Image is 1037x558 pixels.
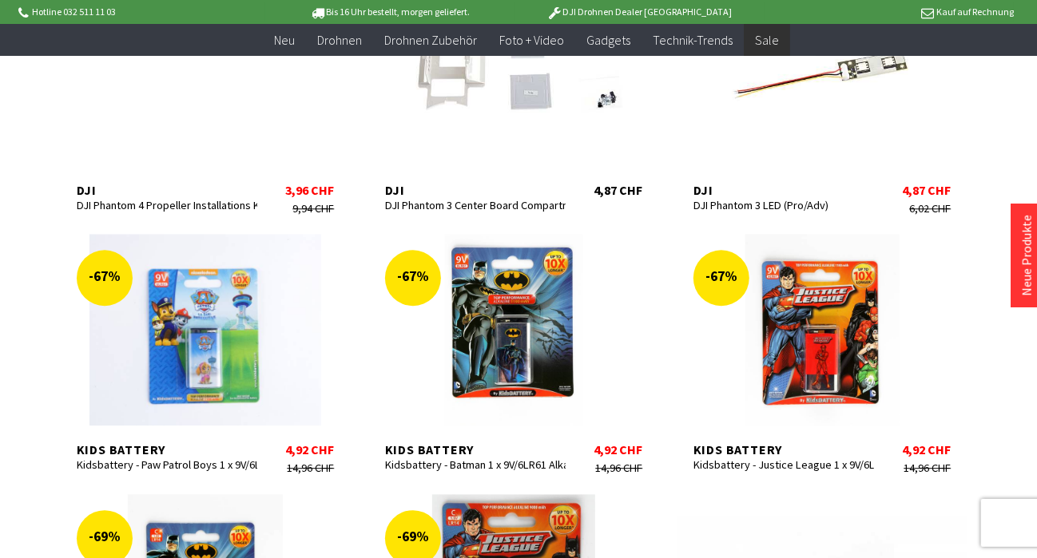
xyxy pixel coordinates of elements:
div: DJI [77,182,257,198]
div: 4,92 CHF [594,441,642,457]
a: Technik-Trends [642,24,744,57]
div: DJI Phantom 4 Propeller Installations Kit [77,198,257,212]
div: 3,96 CHF [285,182,334,198]
div: Kidsbattery - Paw Patrol Boys 1 x 9V/6LR61 Alkaline [77,457,257,472]
span: Drohnen Zubehör [384,32,477,48]
span: Gadgets [586,32,630,48]
div: DJI Phantom 3 LED (Pro/Adv) [693,198,874,212]
div: 9,94 CHF [257,201,335,216]
a: Foto + Video [488,24,575,57]
span: Technik-Trends [653,32,733,48]
div: 14,96 CHF [257,461,335,475]
a: Drohnen Zubehör [373,24,488,57]
div: 14,96 CHF [566,461,643,475]
p: Kauf auf Rechnung [765,2,1014,22]
a: -67% Kids Battery Kidsbattery - Justice League 1 x 9V/6LR61 Alkaline 4,92 CHF 14,96 CHF [677,234,967,457]
div: 4,87 CHF [903,182,952,198]
div: 4,92 CHF [285,441,334,457]
div: DJI [693,182,874,198]
a: Drohnen [306,24,373,57]
div: 4,87 CHF [594,182,642,198]
a: Neu [263,24,306,57]
span: Sale [755,32,779,48]
div: 14,96 CHF [874,461,952,475]
div: 6,02 CHF [874,201,952,216]
p: Hotline 032 511 11 03 [15,2,264,22]
a: Neue Produkte [1019,215,1035,296]
p: Bis 16 Uhr bestellt, morgen geliefert. [265,2,515,22]
div: Kidsbattery - Batman 1 x 9V/6LR61 Alkaline [385,457,566,472]
div: 4,92 CHF [903,441,952,457]
span: Foto + Video [499,32,564,48]
span: Neu [274,32,295,48]
div: -67% [385,250,441,306]
p: DJI Drohnen Dealer [GEOGRAPHIC_DATA] [515,2,764,22]
div: DJI [385,182,566,198]
a: Sale [744,24,790,57]
a: -67% Kids Battery Kidsbattery - Batman 1 x 9V/6LR61 Alkaline 4,92 CHF 14,96 CHF [369,234,659,457]
div: -67% [77,250,133,306]
div: Kidsbattery - Justice League 1 x 9V/6LR61 Alkaline [693,457,874,472]
div: Kids Battery [77,441,257,457]
div: Kids Battery [385,441,566,457]
a: -67% Kids Battery Kidsbattery - Paw Patrol Boys 1 x 9V/6LR61 Alkaline 4,92 CHF 14,96 CHF [61,234,351,457]
a: Gadgets [575,24,642,57]
div: -67% [693,250,749,306]
div: DJI Phantom 3 Center Board Compartment [385,198,566,212]
span: Drohnen [317,32,362,48]
div: Kids Battery [693,441,874,457]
